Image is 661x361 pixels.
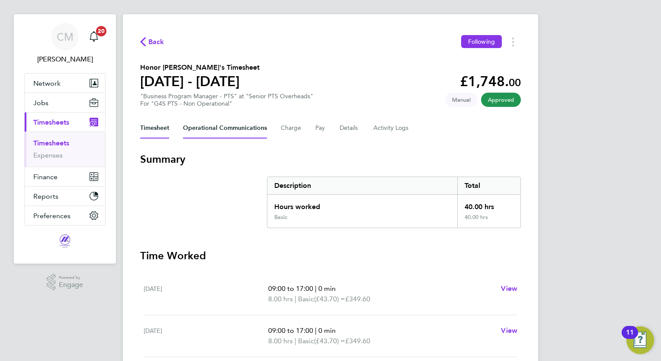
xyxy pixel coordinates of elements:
span: 8.00 hrs [268,295,293,303]
span: (£43.70) = [314,295,345,303]
span: £349.60 [345,337,370,345]
div: Summary [267,177,521,228]
button: Jobs [25,93,105,112]
div: 11 [626,332,634,344]
span: | [315,326,317,335]
span: View [501,284,517,293]
span: Casey Manton [24,54,106,64]
span: 8.00 hrs [268,337,293,345]
span: Engage [59,281,83,289]
a: Expenses [33,151,63,159]
a: Go to home page [24,234,106,248]
nav: Main navigation [14,14,116,264]
button: Network [25,74,105,93]
span: Network [33,79,61,87]
span: 00 [509,76,521,89]
span: (£43.70) = [314,337,345,345]
button: Preferences [25,206,105,225]
span: Jobs [33,99,48,107]
a: CM[PERSON_NAME] [24,23,106,64]
div: "Business Program Manager - PTS" at "Senior PTS Overheads" [140,93,313,107]
button: Details [340,118,359,139]
button: Open Resource Center, 11 new notifications [626,326,654,354]
img: magnussearch-logo-retina.png [59,234,71,248]
h2: Honor [PERSON_NAME]'s Timesheet [140,62,260,73]
a: Timesheets [33,139,69,147]
div: For "G4S PTS - Non Operational" [140,100,313,107]
span: Back [148,37,164,47]
span: This timesheet has been approved. [481,93,521,107]
button: Timesheets [25,113,105,132]
span: Following [468,38,495,45]
div: Timesheets [25,132,105,167]
div: Total [457,177,520,194]
a: 20 [85,23,103,51]
button: Back [140,36,164,47]
h3: Summary [140,152,521,166]
div: [DATE] [144,326,268,346]
div: 40.00 hrs [457,195,520,214]
span: | [315,284,317,293]
span: Basic [298,336,314,346]
span: Reports [33,192,58,200]
button: Activity Logs [373,118,410,139]
span: Basic [298,294,314,304]
span: £349.60 [345,295,370,303]
button: Timesheet [140,118,169,139]
span: | [295,337,296,345]
div: [DATE] [144,284,268,304]
span: CM [57,31,74,42]
div: Basic [274,214,287,221]
button: Pay [315,118,326,139]
button: Charge [281,118,302,139]
button: Operational Communications [183,118,267,139]
div: 40.00 hrs [457,214,520,228]
div: Description [267,177,457,194]
a: View [501,326,517,336]
span: This timesheet was manually created. [445,93,478,107]
h3: Time Worked [140,249,521,263]
span: 09:00 to 17:00 [268,284,313,293]
a: Powered byEngage [47,274,83,290]
h1: [DATE] - [DATE] [140,73,260,90]
span: Preferences [33,212,71,220]
a: View [501,284,517,294]
span: Timesheets [33,118,69,126]
app-decimal: £1,748. [460,73,521,90]
button: Following [461,35,502,48]
span: Finance [33,173,58,181]
div: Hours worked [267,195,457,214]
span: 0 min [318,326,336,335]
button: Reports [25,187,105,206]
span: 0 min [318,284,336,293]
span: Powered by [59,274,83,281]
button: Finance [25,167,105,186]
span: 20 [96,26,106,36]
span: | [295,295,296,303]
button: Timesheets Menu [505,35,521,48]
span: View [501,326,517,335]
span: 09:00 to 17:00 [268,326,313,335]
